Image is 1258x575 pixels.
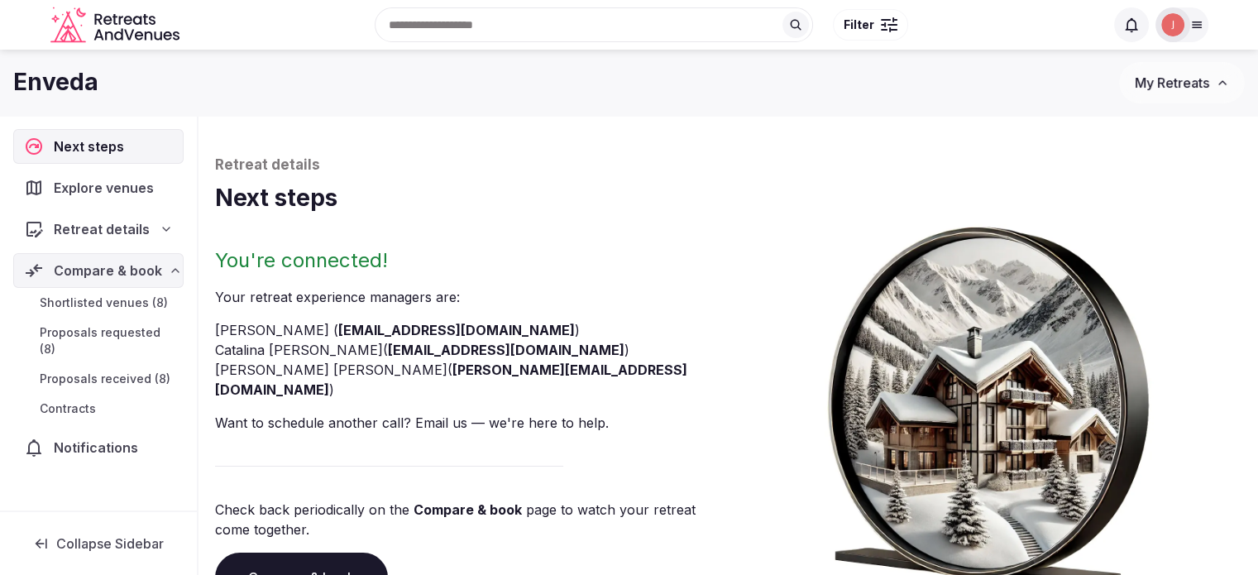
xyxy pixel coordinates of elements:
[215,340,722,360] li: Catalina [PERSON_NAME] ( )
[1135,74,1209,91] span: My Retreats
[1119,62,1245,103] button: My Retreats
[54,137,131,156] span: Next steps
[13,129,184,164] a: Next steps
[40,324,177,357] span: Proposals requested (8)
[40,400,96,417] span: Contracts
[13,321,184,361] a: Proposals requested (8)
[414,501,522,518] a: Compare & book
[13,170,184,205] a: Explore venues
[13,430,184,465] a: Notifications
[844,17,874,33] span: Filter
[54,178,160,198] span: Explore venues
[388,342,624,358] a: [EMAIL_ADDRESS][DOMAIN_NAME]
[215,182,1241,214] h1: Next steps
[13,525,184,562] button: Collapse Sidebar
[338,322,575,338] a: [EMAIL_ADDRESS][DOMAIN_NAME]
[54,438,145,458] span: Notifications
[215,413,722,433] p: Want to schedule another call? Email us — we're here to help.
[215,247,722,274] h2: You're connected!
[215,360,722,400] li: [PERSON_NAME] [PERSON_NAME] ( )
[833,9,908,41] button: Filter
[40,295,168,311] span: Shortlisted venues (8)
[13,367,184,391] a: Proposals received (8)
[215,320,722,340] li: [PERSON_NAME] ( )
[13,291,184,314] a: Shortlisted venues (8)
[215,362,687,398] a: [PERSON_NAME][EMAIL_ADDRESS][DOMAIN_NAME]
[13,397,184,420] a: Contracts
[215,287,722,307] p: Your retreat experience manager s are :
[54,219,150,239] span: Retreat details
[1161,13,1184,36] img: Joanna Asiukiewicz
[54,261,162,280] span: Compare & book
[56,535,164,552] span: Collapse Sidebar
[215,156,1241,175] p: Retreat details
[13,66,98,98] h1: Enveda
[215,500,722,539] p: Check back periodically on the page to watch your retreat come together.
[50,7,183,44] svg: Retreats and Venues company logo
[40,371,170,387] span: Proposals received (8)
[50,7,183,44] a: Visit the homepage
